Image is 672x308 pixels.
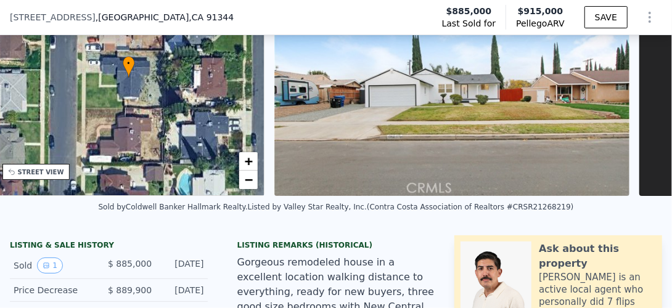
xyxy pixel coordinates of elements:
[446,5,492,17] span: $885,000
[96,11,234,23] span: , [GEOGRAPHIC_DATA]
[162,284,203,296] div: [DATE]
[18,168,64,177] div: STREET VIEW
[245,172,253,187] span: −
[237,240,435,250] div: Listing Remarks (Historical)
[10,240,208,253] div: LISTING & SALE HISTORY
[539,241,656,271] div: Ask about this property
[123,58,135,69] span: •
[14,257,98,274] div: Sold
[189,12,234,22] span: , CA 91344
[239,171,258,189] a: Zoom out
[637,5,662,30] button: Show Options
[516,17,565,30] span: Pellego ARV
[248,203,574,211] div: Listed by Valley Star Realty, Inc. (Contra Costa Association of Realtors #CRSR21268219)
[245,153,253,169] span: +
[162,257,203,274] div: [DATE]
[10,11,96,23] span: [STREET_ADDRESS]
[108,285,152,295] span: $ 889,900
[37,257,63,274] button: View historical data
[123,56,135,78] div: •
[108,259,152,269] span: $ 885,000
[584,6,628,28] button: SAVE
[14,284,98,296] div: Price Decrease
[518,6,563,16] span: $915,000
[442,17,496,30] span: Last Sold for
[239,152,258,171] a: Zoom in
[98,203,247,211] div: Sold by Coldwell Banker Hallmark Realty .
